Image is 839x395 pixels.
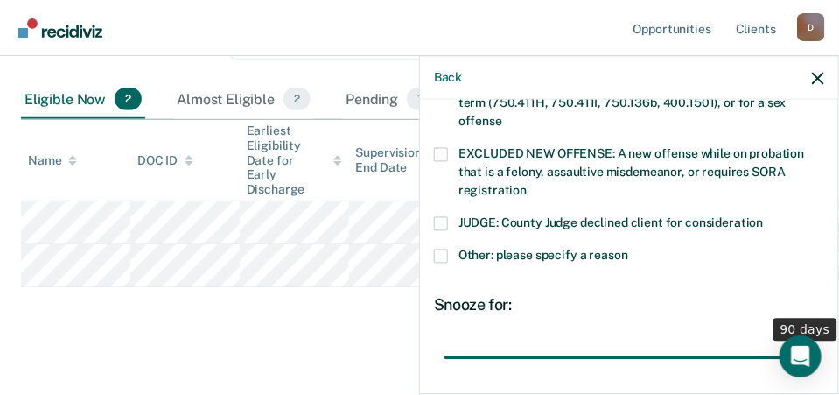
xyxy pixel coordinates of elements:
[434,70,462,85] button: Back
[21,81,145,119] div: Eligible Now
[173,81,314,119] div: Almost Eligible
[434,295,824,314] div: Snooze for:
[458,146,804,197] span: EXCLUDED NEW OFFENSE: A new offense while on probation that is a felony, assaultive misdemeanor, ...
[780,335,822,377] div: Open Intercom Messenger
[283,88,311,110] span: 2
[797,13,825,41] div: D
[342,81,436,119] div: Pending
[247,123,342,197] div: Earliest Eligibility Date for Early Discharge
[356,145,451,175] div: Supervision End Date
[115,88,142,110] span: 2
[458,215,764,229] span: JUDGE: County Judge declined client for consideration
[28,153,77,168] div: Name
[407,88,432,110] span: 1
[458,248,628,262] span: Other: please specify a reason
[18,18,102,38] img: Recidiviz
[773,318,837,341] div: 90 days
[797,13,825,41] button: Profile dropdown button
[137,153,193,168] div: DOC ID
